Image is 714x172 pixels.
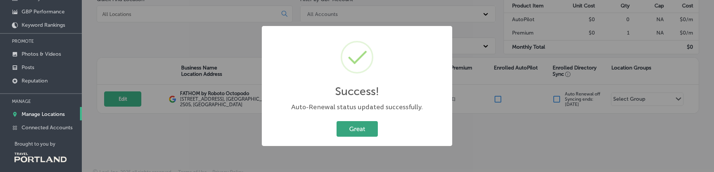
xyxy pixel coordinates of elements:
p: Photos & Videos [22,51,61,57]
h2: Success! [335,85,379,98]
p: Reputation [22,78,48,84]
p: GBP Performance [22,9,65,15]
p: Posts [22,64,34,71]
p: Manage Locations [22,111,65,117]
p: Brought to you by [15,141,82,147]
div: Auto-Renewal status updated successfully. [269,103,445,112]
p: Keyword Rankings [22,22,65,28]
img: Travel Portland [15,153,67,162]
p: Connected Accounts [22,124,73,131]
button: Great [337,121,378,136]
